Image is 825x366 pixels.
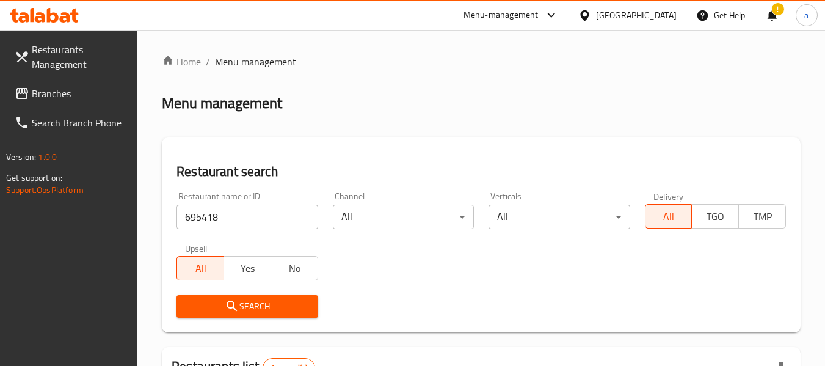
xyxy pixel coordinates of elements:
[32,86,128,101] span: Branches
[182,260,219,277] span: All
[176,205,318,229] input: Search for restaurant name or ID..
[744,208,781,225] span: TMP
[5,35,138,79] a: Restaurants Management
[653,192,684,200] label: Delivery
[176,163,786,181] h2: Restaurant search
[804,9,809,22] span: a
[6,149,36,165] span: Version:
[333,205,474,229] div: All
[271,256,318,280] button: No
[176,295,318,318] button: Search
[176,256,224,280] button: All
[489,205,630,229] div: All
[5,79,138,108] a: Branches
[650,208,688,225] span: All
[276,260,313,277] span: No
[206,54,210,69] li: /
[6,182,84,198] a: Support.OpsPlatform
[162,93,282,113] h2: Menu management
[463,8,539,23] div: Menu-management
[691,204,739,229] button: TGO
[645,204,692,229] button: All
[596,9,677,22] div: [GEOGRAPHIC_DATA]
[5,108,138,137] a: Search Branch Phone
[6,170,62,186] span: Get support on:
[32,42,128,71] span: Restaurants Management
[229,260,266,277] span: Yes
[162,54,801,69] nav: breadcrumb
[185,244,208,252] label: Upsell
[32,115,128,130] span: Search Branch Phone
[738,204,786,229] button: TMP
[697,208,734,225] span: TGO
[186,299,308,314] span: Search
[215,54,296,69] span: Menu management
[224,256,271,280] button: Yes
[38,149,57,165] span: 1.0.0
[162,54,201,69] a: Home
